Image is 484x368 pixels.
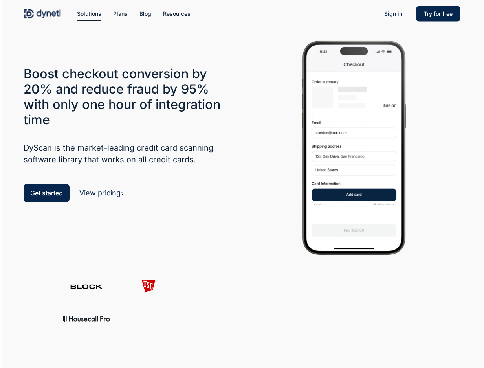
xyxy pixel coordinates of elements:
[121,309,176,326] img: client
[77,9,101,18] a: Solutions
[59,277,114,294] img: client
[24,66,227,127] h3: Boost checkout conversion by 20% and reduce fraud by 95% with only one hour of integration time
[424,10,453,17] span: Try for free
[24,184,70,202] a: Get started
[79,189,124,197] a: View pricing
[139,10,151,17] span: Blog
[183,309,238,326] img: client
[24,142,227,166] h5: DyScan is the market-leading credit card scanning software library that works on all credit cards.
[384,10,402,17] span: Sign in
[77,10,101,17] span: Solutions
[416,9,460,18] a: Try for free
[163,9,191,18] a: Resources
[376,7,410,20] a: Sign in
[113,9,128,18] a: Plans
[113,10,128,17] span: Plans
[121,277,176,294] img: client
[139,9,151,18] a: Blog
[183,277,238,294] img: client
[24,8,61,20] img: Dyneti Technologies
[30,189,63,197] span: Get started
[163,10,191,17] span: Resources
[59,309,114,326] img: client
